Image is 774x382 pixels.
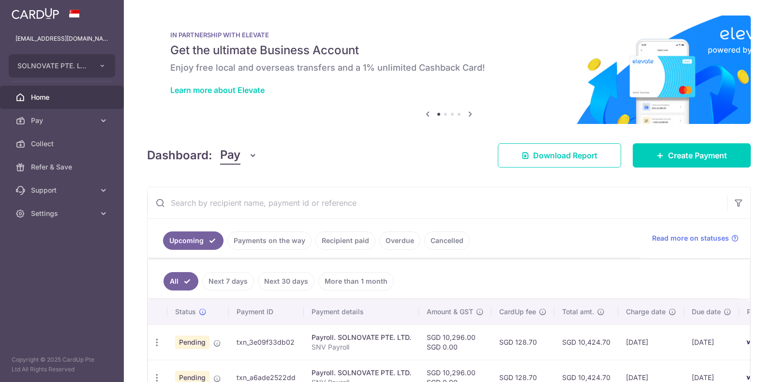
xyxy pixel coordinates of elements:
[170,85,265,95] a: Learn more about Elevate
[220,146,257,165] button: Pay
[227,231,312,250] a: Payments on the way
[652,233,739,243] a: Read more on statuses
[312,342,411,352] p: SNV Payroll
[163,231,223,250] a: Upcoming
[533,150,597,161] span: Download Report
[312,333,411,342] div: Payroll. SOLNOVATE PTE. LTD.
[175,307,196,317] span: Status
[170,31,728,39] p: IN PARTNERSHIP WITH ELEVATE
[633,143,751,168] a: Create Payment
[164,272,198,290] a: All
[229,299,304,324] th: Payment ID
[742,336,761,348] img: Bank Card
[170,62,728,74] h6: Enjoy free local and overseas transfers and a 1% unlimited Cashback Card!
[318,272,394,290] a: More than 1 month
[202,272,254,290] a: Next 7 days
[668,150,727,161] span: Create Payment
[304,299,419,324] th: Payment details
[554,324,618,360] td: SGD 10,424.70
[652,233,729,243] span: Read more on statuses
[31,209,95,218] span: Settings
[312,368,411,378] div: Payroll. SOLNOVATE PTE. LTD.
[9,54,115,77] button: SOLNOVATE PTE. LTD.
[31,185,95,195] span: Support
[15,34,108,44] p: [EMAIL_ADDRESS][DOMAIN_NAME]
[379,231,420,250] a: Overdue
[31,116,95,125] span: Pay
[618,324,684,360] td: [DATE]
[175,336,209,349] span: Pending
[147,15,751,124] img: Renovation banner
[626,307,666,317] span: Charge date
[499,307,536,317] span: CardUp fee
[684,324,739,360] td: [DATE]
[31,139,95,149] span: Collect
[31,92,95,102] span: Home
[220,146,240,165] span: Pay
[419,324,491,360] td: SGD 10,296.00 SGD 0.00
[148,187,727,218] input: Search by recipient name, payment id or reference
[12,8,59,19] img: CardUp
[31,162,95,172] span: Refer & Save
[315,231,375,250] a: Recipient paid
[692,307,721,317] span: Due date
[170,43,728,58] h5: Get the ultimate Business Account
[498,143,621,168] a: Download Report
[147,147,212,164] h4: Dashboard:
[562,307,594,317] span: Total amt.
[427,307,473,317] span: Amount & GST
[17,61,89,71] span: SOLNOVATE PTE. LTD.
[229,324,304,360] td: txn_3e09f33db02
[491,324,554,360] td: SGD 128.70
[258,272,314,290] a: Next 30 days
[424,231,470,250] a: Cancelled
